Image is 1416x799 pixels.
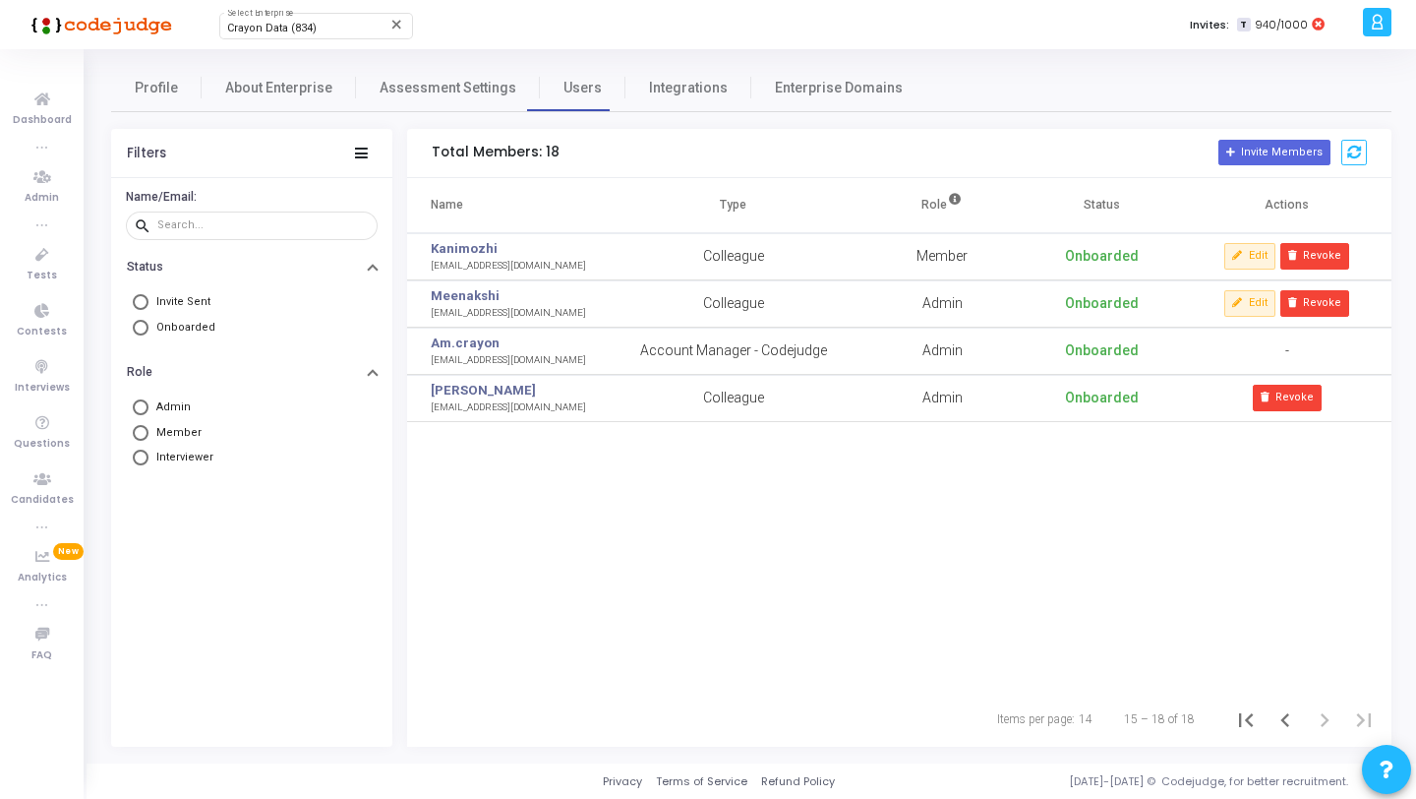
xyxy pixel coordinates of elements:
[157,219,370,231] input: Search...
[134,216,157,234] mat-icon: search
[156,400,191,413] span: Admin
[380,78,516,98] span: Assessment Settings
[1344,700,1384,739] button: Last page
[835,773,1391,790] div: [DATE]-[DATE] © Codejudge, for better recruitment.
[431,400,586,415] div: [EMAIL_ADDRESS][DOMAIN_NAME]
[127,146,166,161] div: Filters
[431,381,536,400] a: [PERSON_NAME]
[25,5,172,44] img: logo
[862,233,1023,280] td: Member
[431,353,586,368] div: [EMAIL_ADDRESS][DOMAIN_NAME]
[15,380,70,397] span: Interviews
[156,295,210,308] span: Invite Sent
[1023,375,1183,422] td: Onboarded
[431,194,463,215] div: Name
[432,145,560,161] h5: Total Members: 18
[127,260,163,275] h6: Status
[389,17,405,32] mat-icon: Clear
[1182,178,1391,233] th: Actions
[1224,243,1275,269] button: Edit
[1023,233,1183,280] td: Onboarded
[1079,710,1092,728] div: 14
[761,773,835,790] a: Refund Policy
[1226,700,1266,739] button: First page
[862,280,1023,328] td: Admin
[1280,243,1349,269] button: Revoke
[1124,710,1195,728] div: 15 – 18 of 18
[156,451,213,463] span: Interviewer
[127,365,152,380] h6: Role
[111,357,392,388] button: Role
[1285,340,1289,361] div: -
[775,78,903,98] span: Enterprise Domains
[18,570,67,586] span: Analytics
[1023,280,1183,328] td: Onboarded
[135,78,178,98] span: Profile
[649,78,728,98] span: Integrations
[862,328,1023,375] td: Admin
[1190,17,1229,33] label: Invites:
[997,710,1075,728] div: Items per page:
[604,233,862,280] td: Colleague
[604,375,862,422] td: Colleague
[1305,700,1344,739] button: Next page
[13,112,72,129] span: Dashboard
[31,647,52,664] span: FAQ
[431,306,586,321] div: [EMAIL_ADDRESS][DOMAIN_NAME]
[563,78,602,98] span: Users
[431,259,586,274] div: [EMAIL_ADDRESS][DOMAIN_NAME]
[1224,290,1275,316] button: Edit
[603,773,642,790] a: Privacy
[1255,17,1308,33] span: 940/1000
[862,375,1023,422] td: Admin
[17,324,67,340] span: Contests
[14,436,70,453] span: Questions
[227,22,317,34] span: Crayon Data (834)
[1237,18,1250,32] span: T
[431,334,500,353] a: Am.crayon
[1266,700,1305,739] button: Previous page
[604,328,862,375] td: Account Manager - Codejudge
[126,190,373,205] h6: Name/Email:
[53,543,84,560] span: New
[225,78,332,98] span: About Enterprise
[11,492,74,509] span: Candidates
[656,773,747,790] a: Terms of Service
[1218,140,1330,165] button: Invite Members
[1023,328,1183,375] td: Onboarded
[862,178,1023,233] th: Role
[431,239,498,259] a: Kanimozhi
[25,190,59,207] span: Admin
[431,286,500,306] a: Meenakshi
[1023,178,1183,233] th: Status
[111,252,392,282] button: Status
[604,280,862,328] td: Colleague
[1280,290,1349,316] button: Revoke
[156,321,215,334] span: Onboarded
[604,178,862,233] th: Type
[1253,385,1322,410] button: Revoke
[27,268,57,284] span: Tests
[156,426,202,439] span: Member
